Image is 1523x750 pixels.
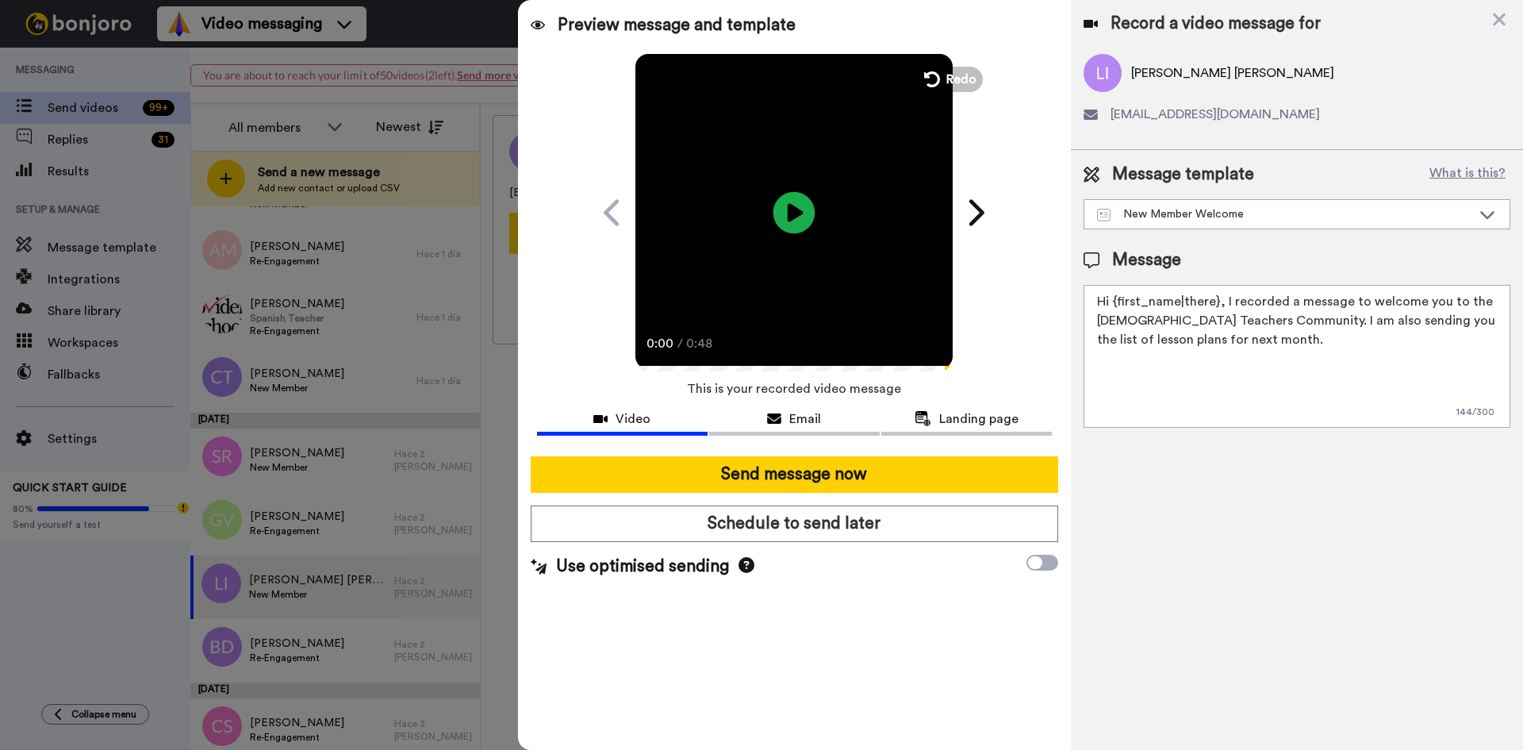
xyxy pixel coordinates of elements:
[686,334,714,353] span: 0:48
[531,506,1058,542] button: Schedule to send later
[1097,206,1471,222] div: New Member Welcome
[646,334,674,353] span: 0:00
[789,410,821,429] span: Email
[616,410,650,429] span: Video
[531,456,1058,493] button: Send message now
[1097,209,1111,221] img: Message-temps.svg
[1425,163,1510,187] button: What is this?
[1112,248,1181,272] span: Message
[677,334,683,353] span: /
[1111,105,1320,124] span: [EMAIL_ADDRESS][DOMAIN_NAME]
[687,371,901,406] span: This is your recorded video message
[1084,285,1510,428] textarea: Hi {first_name|there}, I recorded a message to welcome you to the [DEMOGRAPHIC_DATA] Teachers Com...
[556,555,729,579] span: Use optimised sending
[939,410,1019,429] span: Landing page
[1112,163,1254,187] span: Message template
